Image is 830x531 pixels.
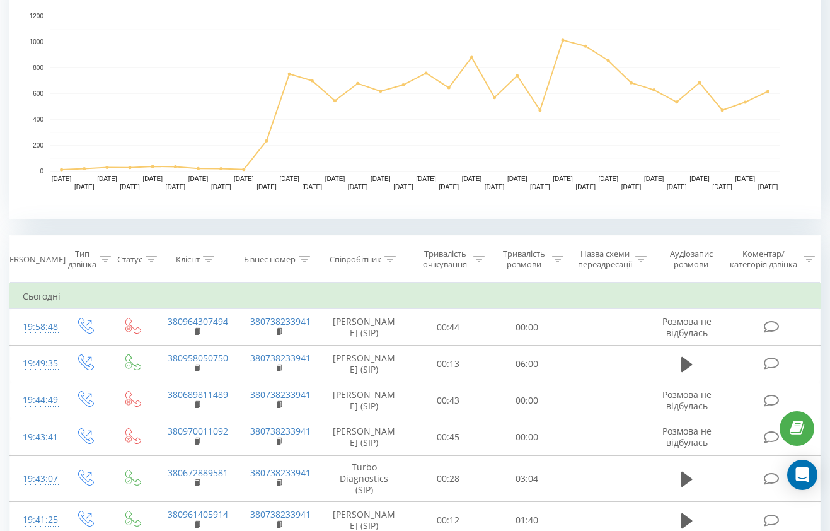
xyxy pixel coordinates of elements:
[256,184,277,190] text: [DATE]
[33,142,43,149] text: 200
[250,467,311,479] a: 380738233941
[488,455,567,502] td: 03:04
[30,38,44,45] text: 1000
[408,419,488,455] td: 00:45
[578,248,632,270] div: Назва схеми переадресації
[40,168,43,175] text: 0
[52,175,72,182] text: [DATE]
[320,455,409,502] td: Turbo Diagnostics (SIP)
[408,346,488,382] td: 00:13
[320,309,409,346] td: [PERSON_NAME] (SIP)
[23,315,48,339] div: 19:58:48
[23,351,48,376] div: 19:49:35
[97,175,117,182] text: [DATE]
[662,388,712,412] span: Розмова не відбулась
[507,175,527,182] text: [DATE]
[662,425,712,448] span: Розмова не відбулась
[330,254,381,265] div: Співробітник
[371,175,391,182] text: [DATE]
[488,419,567,455] td: 00:00
[33,116,43,123] text: 400
[758,184,778,190] text: [DATE]
[488,346,567,382] td: 06:00
[416,175,436,182] text: [DATE]
[393,184,413,190] text: [DATE]
[660,248,722,270] div: Аудіозапис розмови
[644,175,664,182] text: [DATE]
[439,184,459,190] text: [DATE]
[166,184,186,190] text: [DATE]
[10,284,821,309] td: Сьогодні
[530,184,550,190] text: [DATE]
[279,175,299,182] text: [DATE]
[168,508,228,520] a: 380961405914
[2,254,66,265] div: [PERSON_NAME]
[68,248,96,270] div: Тип дзвінка
[250,425,311,437] a: 380738233941
[211,184,231,190] text: [DATE]
[176,254,200,265] div: Клієнт
[250,352,311,364] a: 380738233941
[787,460,817,490] div: Open Intercom Messenger
[30,13,44,20] text: 1200
[408,382,488,419] td: 00:43
[320,382,409,419] td: [PERSON_NAME] (SIP)
[120,184,140,190] text: [DATE]
[499,248,550,270] div: Тривалість розмови
[23,388,48,412] div: 19:44:49
[168,425,228,437] a: 380970011092
[348,184,368,190] text: [DATE]
[689,175,710,182] text: [DATE]
[23,467,48,491] div: 19:43:07
[408,455,488,502] td: 00:28
[320,419,409,455] td: [PERSON_NAME] (SIP)
[244,254,296,265] div: Бізнес номер
[727,248,800,270] div: Коментар/категорія дзвінка
[488,382,567,419] td: 00:00
[420,248,470,270] div: Тривалість очікування
[168,467,228,479] a: 380672889581
[621,184,642,190] text: [DATE]
[250,388,311,400] a: 380738233941
[408,309,488,346] td: 00:44
[234,175,254,182] text: [DATE]
[188,175,209,182] text: [DATE]
[250,315,311,327] a: 380738233941
[667,184,687,190] text: [DATE]
[320,346,409,382] td: [PERSON_NAME] (SIP)
[142,175,163,182] text: [DATE]
[33,90,43,97] text: 600
[735,175,756,182] text: [DATE]
[168,352,228,364] a: 380958050750
[553,175,573,182] text: [DATE]
[325,175,345,182] text: [DATE]
[462,175,482,182] text: [DATE]
[599,175,619,182] text: [DATE]
[168,388,228,400] a: 380689811489
[250,508,311,520] a: 380738233941
[303,184,323,190] text: [DATE]
[488,309,567,346] td: 00:00
[662,315,712,339] span: Розмова не відбулась
[117,254,142,265] div: Статус
[23,425,48,450] div: 19:43:41
[33,64,43,71] text: 800
[74,184,95,190] text: [DATE]
[168,315,228,327] a: 380964307494
[485,184,505,190] text: [DATE]
[575,184,596,190] text: [DATE]
[712,184,732,190] text: [DATE]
